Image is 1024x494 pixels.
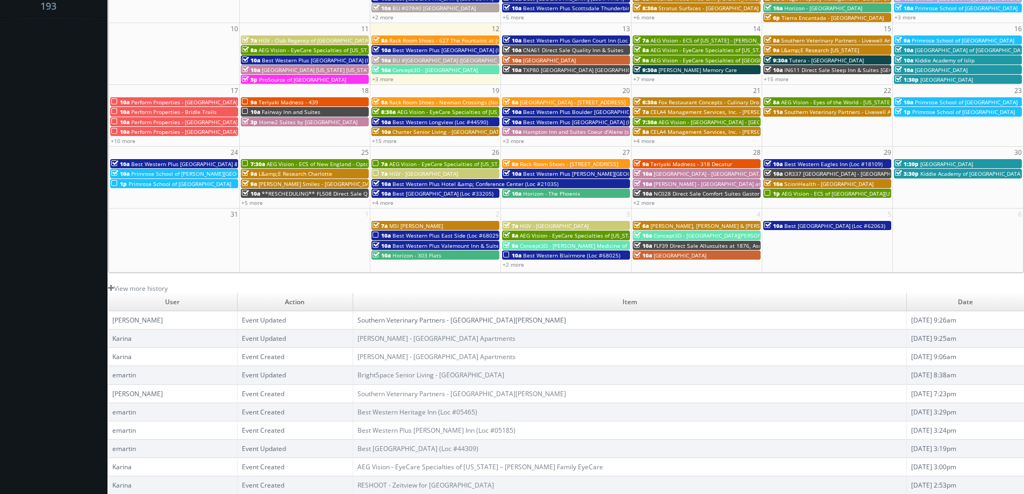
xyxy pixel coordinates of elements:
span: Southern Veterinary Partners - Livewell Animal Urgent Care of Goodyear [784,108,971,116]
span: Fairway Inn and Suites [262,108,320,116]
span: [GEOGRAPHIC_DATA] - [GEOGRAPHIC_DATA] [654,170,764,177]
a: +5 more [241,199,263,206]
span: [PERSON_NAME] Memory Care [658,66,737,74]
span: 9a [634,56,649,64]
span: 10a [895,66,913,74]
span: 10a [373,4,391,12]
span: 10a [503,252,521,259]
span: 10a [503,108,521,116]
span: 7a [634,37,649,44]
span: 10a [373,46,391,54]
span: 8a [242,46,257,54]
span: Rack Room Shoes - [STREET_ADDRESS] [520,160,618,168]
span: ScionHealth - [GEOGRAPHIC_DATA] [784,180,873,188]
span: 9a [242,180,257,188]
span: Rack Room Shoes - 627 The Fountains at [GEOGRAPHIC_DATA] (No Rush) [389,37,575,44]
span: Southern Veterinary Partners - Livewell Animal Urgent Care of [PERSON_NAME] [781,37,985,44]
td: [DATE] 9:06am [907,348,1024,366]
span: 7a [373,160,388,168]
a: +10 more [111,137,135,145]
span: MSI [PERSON_NAME] [389,222,443,230]
span: Best Western Eagles Inn (Loc #18109) [784,160,883,168]
span: 10a [373,66,391,74]
span: Best Western Plus Valemount Inn & Suites (Loc #62120) [392,242,537,249]
span: 23 [1013,85,1023,96]
span: AEG Vision - ECS of [GEOGRAPHIC_DATA][US_STATE] - North Garland Vision (Headshot Only) [782,190,1015,197]
span: Best Western Plus [GEOGRAPHIC_DATA] (Loc #48184) [262,56,398,64]
span: AEG Vision - EyeCare Specialties of [US_STATE] – [PERSON_NAME] Family EyeCare [650,46,860,54]
span: Primrose School of [PERSON_NAME][GEOGRAPHIC_DATA] [131,170,276,177]
span: CELA4 Management Services, Inc. - [PERSON_NAME] Hyundai [650,108,808,116]
span: 7a [634,108,649,116]
a: +3 more [503,137,524,145]
span: Kiddie Academy of [GEOGRAPHIC_DATA] [920,170,1022,177]
span: BU #07840 [GEOGRAPHIC_DATA] [392,4,476,12]
td: Event Created [237,421,353,439]
span: 9a [242,170,257,177]
span: 10a [373,128,391,135]
span: 11a [764,108,783,116]
span: 1:30p [895,76,919,83]
span: BU #[GEOGRAPHIC_DATA] ([GEOGRAPHIC_DATA]) [392,56,515,64]
td: Item [353,293,906,311]
span: 10a [634,170,652,177]
span: Best Western Plus [PERSON_NAME][GEOGRAPHIC_DATA]/[PERSON_NAME][GEOGRAPHIC_DATA] (Loc #10397) [523,170,799,177]
span: Tierra Encantada - [GEOGRAPHIC_DATA] [782,14,884,22]
span: 21 [752,85,762,96]
td: emartin [108,403,237,421]
span: CNA61 Direct Sale Quality Inn & Suites [523,46,624,54]
span: Best Western Plus [GEOGRAPHIC_DATA] (Loc #62024) [392,46,529,54]
a: +15 more [372,137,397,145]
span: 12 [491,23,500,34]
span: 10a [373,242,391,249]
span: TXP80 [GEOGRAPHIC_DATA] [GEOGRAPHIC_DATA] [523,66,648,74]
span: 13 [621,23,631,34]
span: 10a [373,190,391,197]
a: Southern Veterinary Partners - [GEOGRAPHIC_DATA][PERSON_NAME] [357,316,566,325]
span: 7a [242,37,257,44]
span: AEG Vision - EyeCare Specialties of [US_STATE][PERSON_NAME] Eyecare Associates [397,108,611,116]
a: +4 more [372,199,393,206]
span: 14 [752,23,762,34]
a: +5 more [503,13,524,21]
span: 1p [764,190,780,197]
span: 20 [621,85,631,96]
span: AEG Vision - EyeCare Specialties of [US_STATE] - [PERSON_NAME] Eyecare Associates - [PERSON_NAME] [259,46,524,54]
a: +3 more [894,13,916,21]
span: 24 [230,147,239,158]
span: 10a [503,46,521,54]
span: 6:30a [634,98,657,106]
span: 9a [242,98,257,106]
span: Perform Properties - Bridle Trails [131,108,217,116]
span: Primrose School of [GEOGRAPHIC_DATA] [128,180,231,188]
span: 9a [895,37,910,44]
span: 10a [111,160,130,168]
td: Event Updated [237,439,353,457]
span: 10a [111,170,130,177]
span: Primrose School of [GEOGRAPHIC_DATA] [912,37,1014,44]
span: 10a [634,242,652,249]
span: 15 [883,23,892,34]
td: Action [237,293,353,311]
span: FLF39 Direct Sale Alluxsuites at 1876, Ascend Hotel Collection [654,242,814,249]
span: AEG Vision - [GEOGRAPHIC_DATA] - [GEOGRAPHIC_DATA] [658,118,801,126]
a: +4 more [633,137,655,145]
span: Concept3D - [GEOGRAPHIC_DATA][PERSON_NAME][US_STATE] [654,232,810,239]
span: 8a [503,232,518,239]
span: Charter Senior Living - [GEOGRAPHIC_DATA] [392,128,504,135]
span: 10a [373,232,391,239]
span: 10a [764,66,783,74]
span: Horizon - 303 Flats [392,252,441,259]
span: 10a [634,180,652,188]
span: 10a [634,252,652,259]
span: 10a [764,222,783,230]
span: 6 [1017,209,1023,220]
span: 11 [360,23,370,34]
td: Karina [108,330,237,348]
span: 17 [230,85,239,96]
span: HGV - [GEOGRAPHIC_DATA] [520,222,589,230]
td: Event Created [237,403,353,421]
span: 8a [764,98,779,106]
span: CELA4 Management Services, Inc. - [PERSON_NAME] Genesis [650,128,807,135]
td: emartin [108,366,237,384]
